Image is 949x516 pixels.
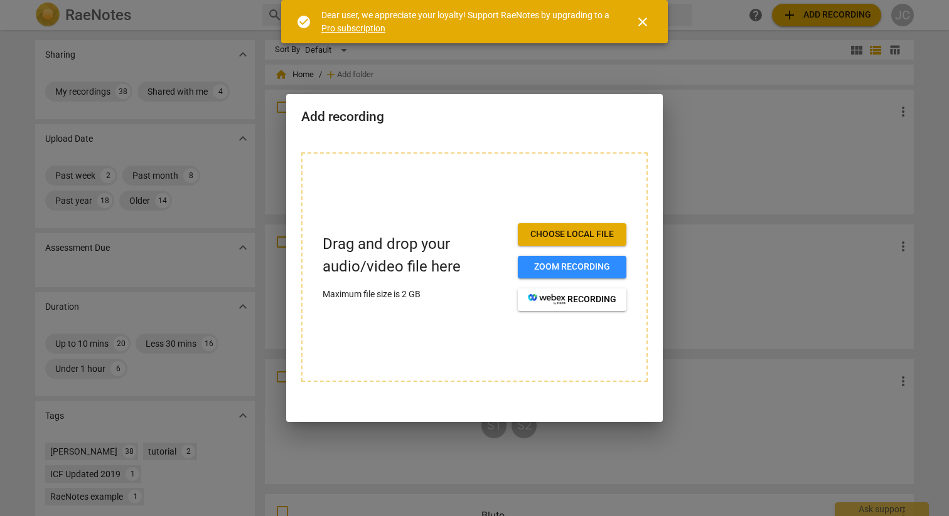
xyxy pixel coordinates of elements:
p: Drag and drop your audio/video file here [323,233,508,277]
button: Choose local file [518,223,626,246]
p: Maximum file size is 2 GB [323,288,508,301]
span: Choose local file [528,228,616,241]
div: Dear user, we appreciate your loyalty! Support RaeNotes by upgrading to a [321,9,613,34]
span: Zoom recording [528,261,616,273]
span: close [635,14,650,29]
a: Pro subscription [321,23,385,33]
button: Close [628,7,658,37]
button: recording [518,288,626,311]
button: Zoom recording [518,256,626,278]
span: check_circle [296,14,311,29]
h2: Add recording [301,109,648,125]
span: recording [528,293,616,306]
